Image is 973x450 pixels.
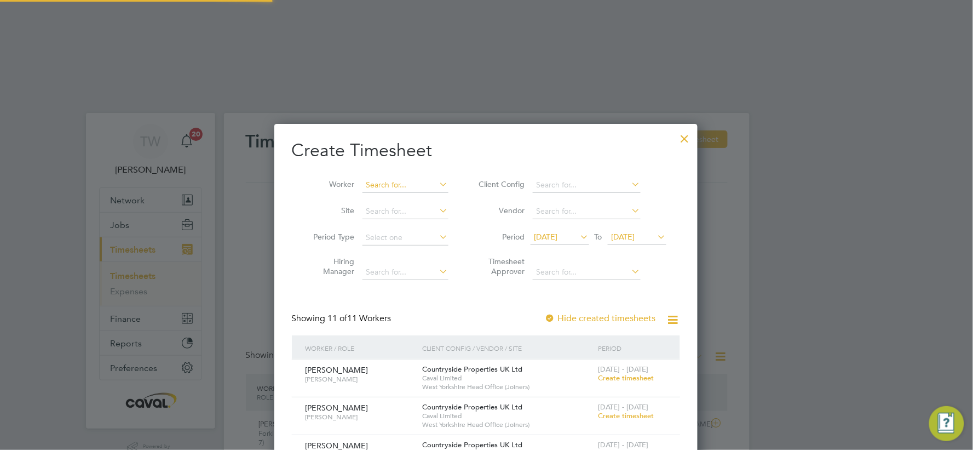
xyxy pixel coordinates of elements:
[596,335,669,361] div: Period
[533,265,641,280] input: Search for...
[306,413,414,421] span: [PERSON_NAME]
[591,230,606,244] span: To
[423,383,593,391] span: West Yorkshire Head Office (Joiners)
[423,374,593,383] span: Caval Limited
[423,440,523,449] span: Countryside Properties UK Ltd
[476,179,525,189] label: Client Config
[612,232,635,242] span: [DATE]
[328,313,391,324] span: 11 Workers
[306,179,355,189] label: Worker
[598,364,649,374] span: [DATE] - [DATE]
[423,364,523,374] span: Countryside Properties UK Ltd
[306,257,355,276] label: Hiring Manager
[292,313,394,324] div: Showing
[423,402,523,412] span: Countryside Properties UK Ltd
[598,411,654,420] span: Create timesheet
[362,178,448,193] input: Search for...
[423,412,593,420] span: Caval Limited
[423,420,593,429] span: West Yorkshire Head Office (Joiners)
[545,313,656,324] label: Hide created timesheets
[598,373,654,383] span: Create timesheet
[929,406,964,441] button: Engage Resource Center
[303,335,420,361] div: Worker / Role
[362,230,448,246] input: Select one
[598,402,649,412] span: [DATE] - [DATE]
[598,440,649,449] span: [DATE] - [DATE]
[306,375,414,384] span: [PERSON_NAME]
[533,204,641,219] input: Search for...
[476,206,525,215] label: Vendor
[306,232,355,242] label: Period Type
[476,232,525,242] label: Period
[534,232,558,242] span: [DATE]
[292,139,680,162] h2: Create Timesheet
[306,206,355,215] label: Site
[420,335,596,361] div: Client Config / Vendor / Site
[328,313,348,324] span: 11 of
[533,178,641,193] input: Search for...
[362,265,448,280] input: Search for...
[306,365,369,375] span: [PERSON_NAME]
[362,204,448,219] input: Search for...
[476,257,525,276] label: Timesheet Approver
[306,403,369,413] span: [PERSON_NAME]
